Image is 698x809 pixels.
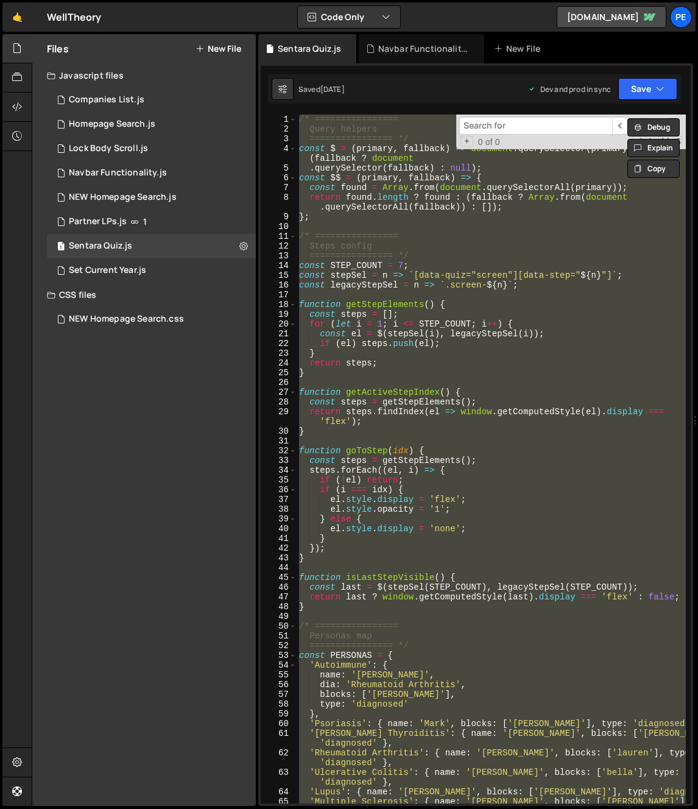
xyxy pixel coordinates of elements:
[47,210,256,234] div: 15879/44963.js
[261,280,297,290] div: 16
[69,314,184,325] div: NEW Homepage Search.css
[298,6,400,28] button: Code Only
[261,270,297,280] div: 15
[32,63,256,88] div: Javascript files
[261,456,297,465] div: 33
[320,84,345,94] div: [DATE]
[627,118,680,136] button: Debug
[261,251,297,261] div: 13
[261,553,297,563] div: 43
[261,368,297,378] div: 25
[261,378,297,387] div: 26
[261,768,297,787] div: 63
[261,144,297,163] div: 4
[47,307,256,331] div: 15879/44969.css
[261,163,297,173] div: 5
[47,185,256,210] div: 15879/44968.js
[261,748,297,768] div: 62
[261,231,297,241] div: 11
[528,84,611,94] div: Dev and prod in sync
[261,173,297,183] div: 6
[261,573,297,582] div: 45
[261,134,297,144] div: 3
[196,44,241,54] button: New File
[261,709,297,719] div: 59
[261,719,297,729] div: 60
[261,387,297,397] div: 27
[47,88,256,112] div: 15879/44993.js
[69,241,132,252] div: Sentara Quiz.js
[459,117,612,135] input: Search for
[627,160,680,178] button: Copy
[69,192,177,203] div: NEW Homepage Search.js
[261,222,297,231] div: 10
[261,543,297,553] div: 42
[69,119,155,130] div: Homepage Search.js
[261,690,297,699] div: 57
[261,534,297,543] div: 41
[261,495,297,504] div: 37
[618,78,677,100] button: Save
[261,592,297,602] div: 47
[261,680,297,690] div: 56
[670,6,692,28] a: Pe
[261,329,297,339] div: 21
[460,136,473,147] span: Toggle Replace mode
[57,242,65,252] span: 1
[261,358,297,368] div: 24
[473,137,505,147] span: 0 of 0
[378,43,470,55] div: Navbar Functionality.js
[261,729,297,748] div: 61
[47,10,102,24] div: WellTheory
[612,117,629,135] span: ​
[261,193,297,212] div: 8
[261,339,297,348] div: 22
[261,290,297,300] div: 17
[69,265,146,276] div: Set Current Year.js
[627,139,680,157] button: Explain
[69,143,148,154] div: Lock Body Scroll.js
[261,475,297,485] div: 35
[47,112,256,136] div: 15879/44964.js
[261,309,297,319] div: 19
[261,124,297,134] div: 2
[261,183,297,193] div: 7
[261,699,297,709] div: 58
[261,504,297,514] div: 38
[69,94,144,105] div: Companies List.js
[143,217,147,227] span: 1
[32,283,256,307] div: CSS files
[261,563,297,573] div: 44
[261,436,297,446] div: 31
[261,407,297,426] div: 29
[261,670,297,680] div: 55
[261,300,297,309] div: 18
[261,651,297,660] div: 53
[557,6,666,28] a: [DOMAIN_NAME]
[261,660,297,670] div: 54
[261,212,297,222] div: 9
[298,84,345,94] div: Saved
[494,43,545,55] div: New File
[261,426,297,436] div: 30
[261,485,297,495] div: 36
[47,136,256,161] div: 15879/42362.js
[69,216,127,227] div: Partner LPs.js
[261,397,297,407] div: 28
[47,234,256,258] div: 15879/45981.js
[261,241,297,251] div: 12
[261,621,297,631] div: 50
[261,261,297,270] div: 14
[261,524,297,534] div: 40
[47,258,256,283] div: 15879/44768.js
[261,641,297,651] div: 52
[261,115,297,124] div: 1
[47,161,256,185] div: 15879/45902.js
[2,2,32,32] a: 🤙
[47,42,69,55] h2: Files
[261,612,297,621] div: 49
[278,43,341,55] div: Sentara Quiz.js
[261,319,297,329] div: 20
[261,787,297,797] div: 64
